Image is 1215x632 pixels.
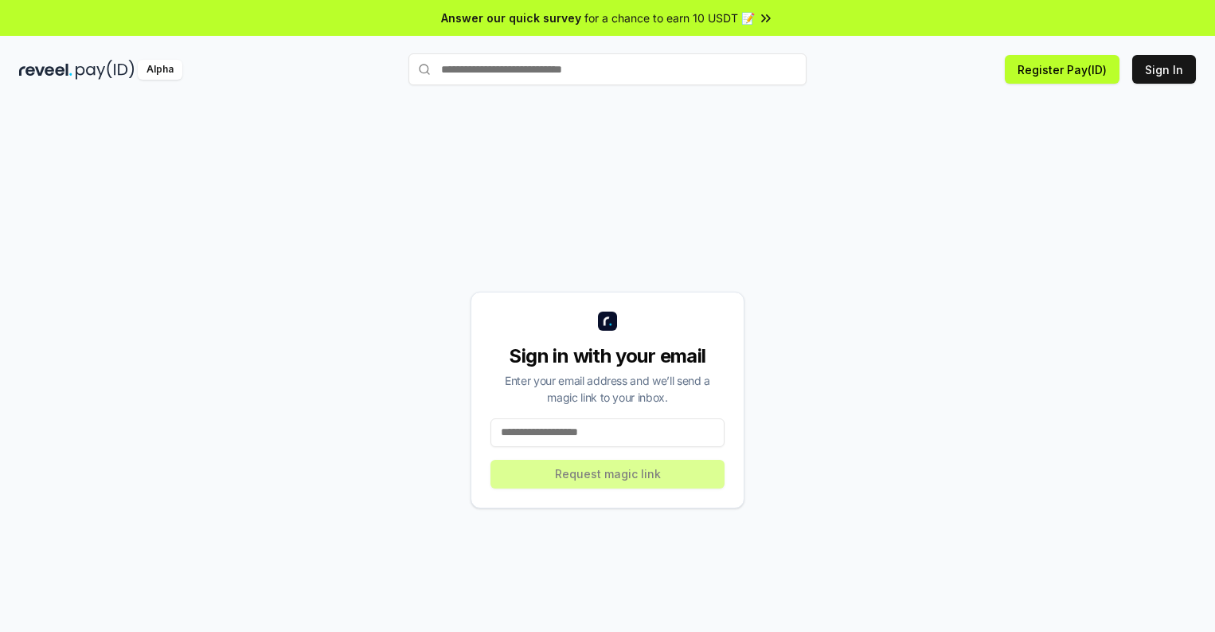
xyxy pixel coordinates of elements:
button: Sign In [1132,55,1196,84]
img: logo_small [598,312,617,331]
img: reveel_dark [19,60,72,80]
span: Answer our quick survey [441,10,581,26]
div: Alpha [138,60,182,80]
span: for a chance to earn 10 USDT 📝 [584,10,755,26]
div: Sign in with your email [490,343,725,369]
img: pay_id [76,60,135,80]
button: Register Pay(ID) [1005,55,1119,84]
div: Enter your email address and we’ll send a magic link to your inbox. [490,372,725,406]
